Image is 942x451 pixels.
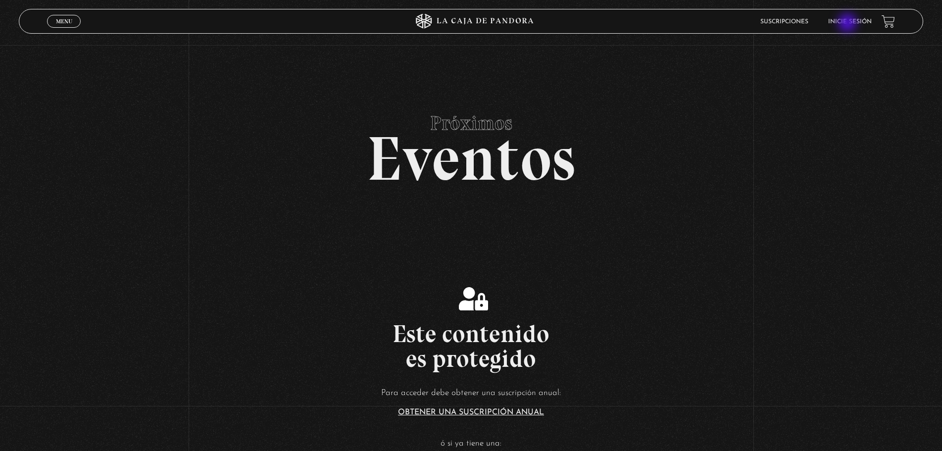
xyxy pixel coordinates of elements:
[56,18,72,24] span: Menu
[19,386,923,401] p: Para acceder debe obtener una suscripción anual:
[52,27,76,34] span: Cerrar
[19,113,923,185] h2: Eventos
[828,19,872,25] a: Inicie sesión
[882,15,895,28] a: View your shopping cart
[19,113,923,133] span: Próximos
[19,321,923,371] h2: Este contenido es protegido
[398,408,544,416] a: Obtener una suscripción anual
[760,19,808,25] a: Suscripciones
